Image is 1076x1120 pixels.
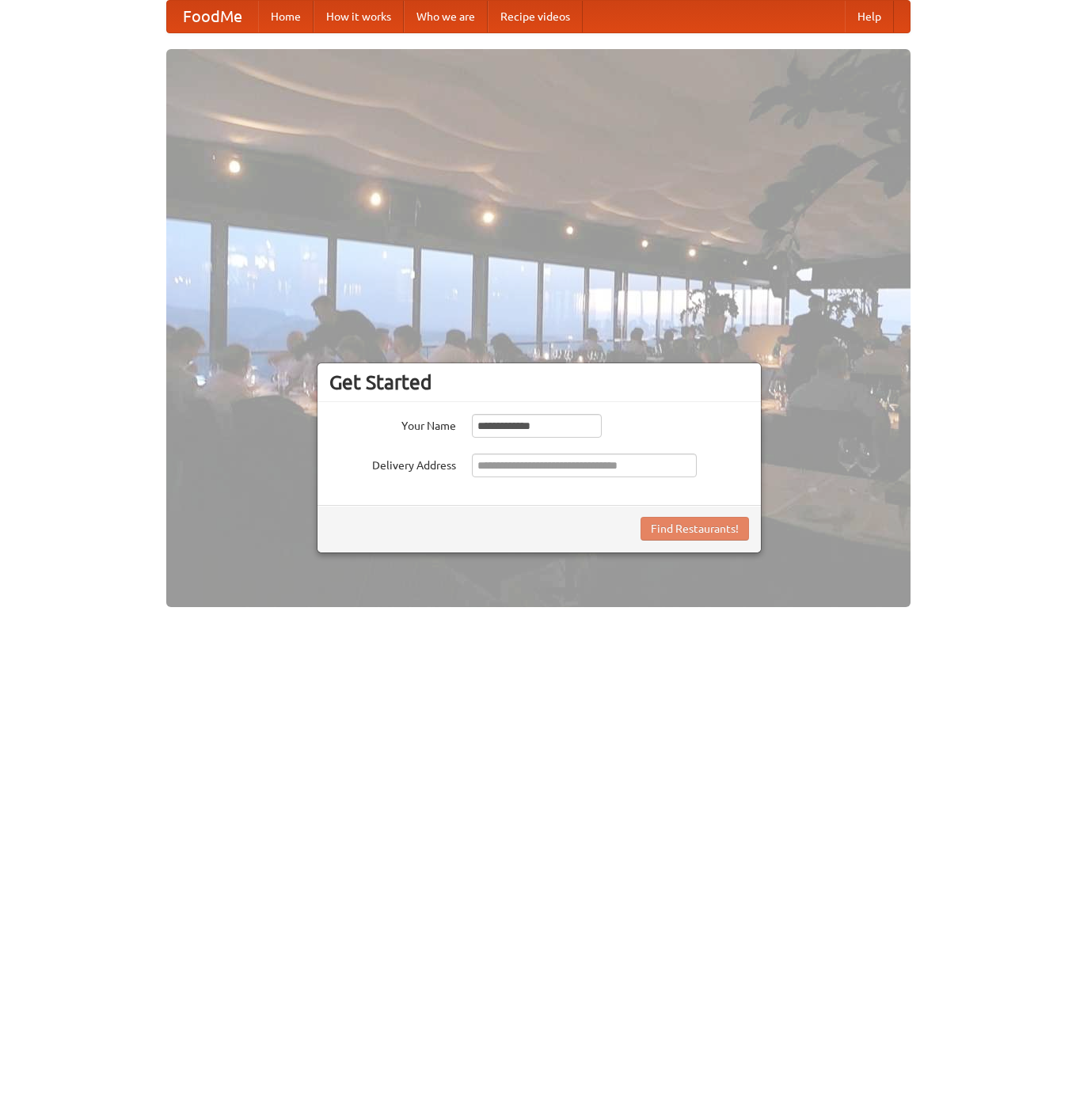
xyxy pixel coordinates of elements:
[314,1,404,32] a: How it works
[167,1,258,32] a: FoodMe
[329,370,749,394] h3: Get Started
[258,1,314,32] a: Home
[404,1,488,32] a: Who we are
[488,1,583,32] a: Recipe videos
[329,414,456,434] label: Your Name
[329,454,456,473] label: Delivery Address
[845,1,894,32] a: Help
[641,517,749,541] button: Find Restaurants!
